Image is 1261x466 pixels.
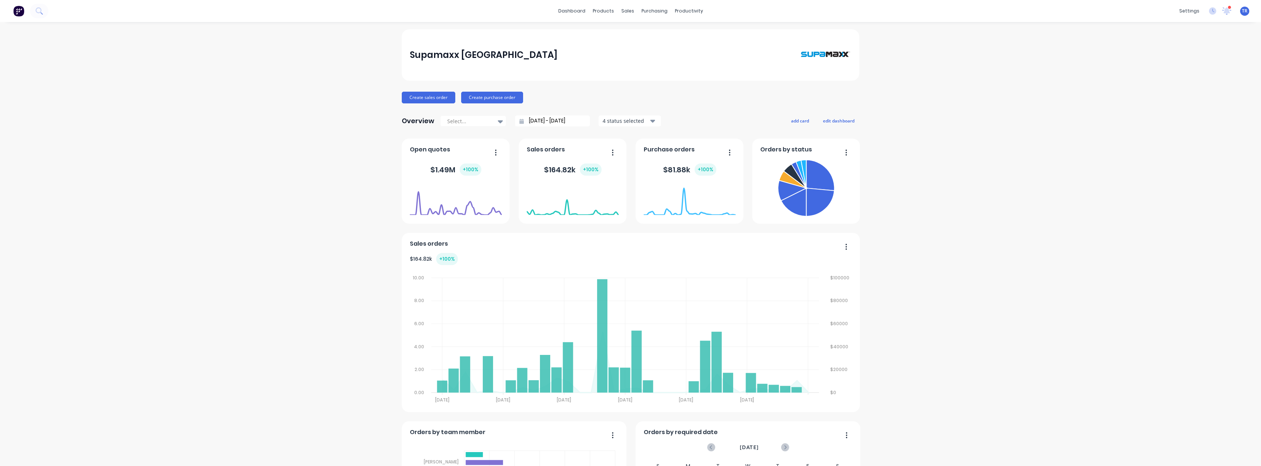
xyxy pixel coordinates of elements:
[663,164,716,176] div: $ 81.88k
[414,297,424,304] tspan: 8.00
[460,164,481,176] div: + 100 %
[436,253,458,265] div: + 100 %
[618,397,632,403] tspan: [DATE]
[410,48,558,62] div: Supamaxx [GEOGRAPHIC_DATA]
[410,145,450,154] span: Open quotes
[679,397,694,403] tspan: [DATE]
[638,5,671,16] div: purchasing
[410,253,458,265] div: $ 164.82k
[831,320,848,327] tspan: $60000
[527,145,565,154] span: Sales orders
[1242,8,1247,14] span: TR
[831,366,848,373] tspan: $20000
[695,164,716,176] div: + 100 %
[412,275,424,281] tspan: 10.00
[402,114,434,128] div: Overview
[1176,5,1203,16] div: settings
[461,92,523,103] button: Create purchase order
[786,116,814,125] button: add card
[435,397,449,403] tspan: [DATE]
[555,5,589,16] a: dashboard
[402,92,455,103] button: Create sales order
[800,37,851,73] img: Supamaxx Australia
[644,428,718,437] span: Orders by required date
[424,459,459,465] tspan: [PERSON_NAME]
[430,164,481,176] div: $ 1.49M
[671,5,707,16] div: productivity
[410,428,485,437] span: Orders by team member
[414,389,424,396] tspan: 0.00
[544,164,602,176] div: $ 164.82k
[831,275,850,281] tspan: $100000
[618,5,638,16] div: sales
[13,5,24,16] img: Factory
[831,297,848,304] tspan: $80000
[603,117,649,125] div: 4 status selected
[644,145,695,154] span: Purchase orders
[589,5,618,16] div: products
[831,344,849,350] tspan: $40000
[580,164,602,176] div: + 100 %
[740,443,759,451] span: [DATE]
[760,145,812,154] span: Orders by status
[414,366,424,373] tspan: 2.00
[831,389,837,396] tspan: $0
[557,397,571,403] tspan: [DATE]
[414,320,424,327] tspan: 6.00
[740,397,754,403] tspan: [DATE]
[818,116,859,125] button: edit dashboard
[413,344,424,350] tspan: 4.00
[599,115,661,126] button: 4 status selected
[496,397,510,403] tspan: [DATE]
